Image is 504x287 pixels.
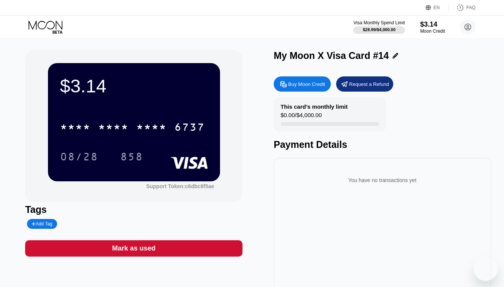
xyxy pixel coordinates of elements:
[174,122,205,134] div: 6737
[434,5,440,10] div: EN
[115,147,149,166] div: 858
[363,27,396,32] div: $28.99 / $4,000.00
[420,21,445,34] div: $3.14Moon Credit
[146,183,214,189] div: Support Token: c6dbc8f5ae
[60,152,98,164] div: 08/28
[449,4,475,11] div: FAQ
[274,139,491,150] div: Payment Details
[466,5,475,10] div: FAQ
[32,221,52,227] div: Add Tag
[274,50,389,61] div: My Moon X Visa Card #14
[353,20,405,25] div: Visa Monthly Spend Limit
[25,240,242,257] div: Mark as used
[420,29,445,34] div: Moon Credit
[146,183,214,189] div: Support Token:c6dbc8f5ae
[280,170,485,191] div: You have no transactions yet
[60,75,208,97] div: $3.14
[426,4,449,11] div: EN
[281,103,348,110] div: This card’s monthly limit
[120,152,143,164] div: 858
[474,257,498,281] iframe: Button to launch messaging window
[27,219,57,229] div: Add Tag
[25,204,242,215] div: Tags
[112,244,156,253] div: Mark as used
[54,147,104,166] div: 08/28
[353,20,405,34] div: Visa Monthly Spend Limit$28.99/$4,000.00
[349,81,389,87] div: Request a Refund
[420,21,445,29] div: $3.14
[336,76,393,92] div: Request a Refund
[288,81,325,87] div: Buy Moon Credit
[274,76,331,92] div: Buy Moon Credit
[281,112,322,122] div: $0.00 / $4,000.00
